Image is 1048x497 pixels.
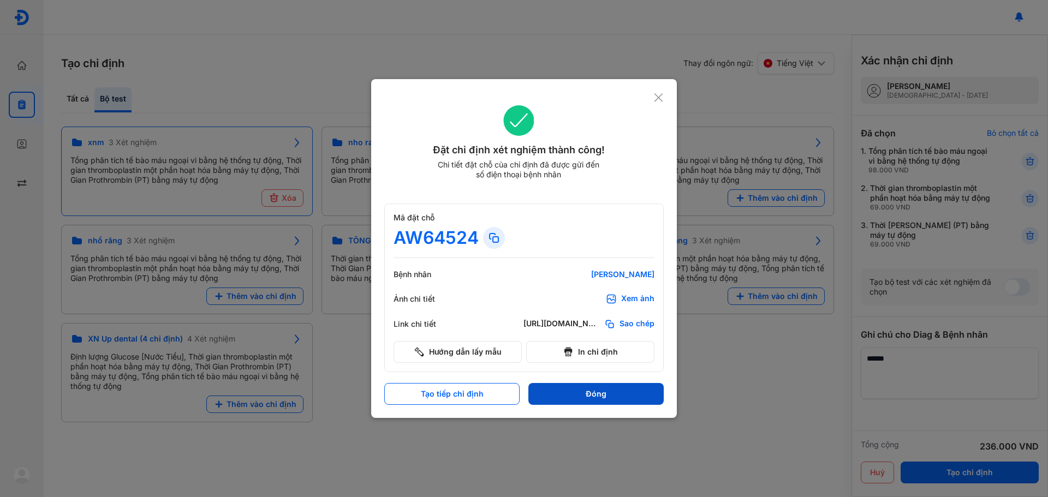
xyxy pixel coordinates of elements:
button: Đóng [528,383,664,405]
div: Xem ảnh [621,294,654,304]
div: Bệnh nhân [394,270,459,279]
button: Hướng dẫn lấy mẫu [394,341,522,363]
button: In chỉ định [526,341,654,363]
div: Mã đặt chỗ [394,213,654,223]
button: Tạo tiếp chỉ định [384,383,520,405]
div: Ảnh chi tiết [394,294,459,304]
div: Link chi tiết [394,319,459,329]
div: [URL][DOMAIN_NAME] [523,319,600,330]
span: Sao chép [620,319,654,330]
div: [PERSON_NAME] [523,270,654,279]
div: AW64524 [394,227,479,249]
div: Đặt chỉ định xét nghiệm thành công! [384,142,653,158]
div: Chi tiết đặt chỗ của chỉ định đã được gửi đến số điện thoại bệnh nhân [433,160,604,179]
